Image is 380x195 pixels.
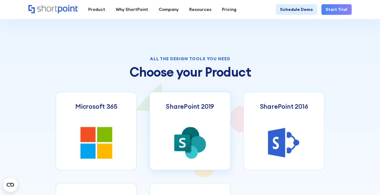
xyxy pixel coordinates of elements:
[243,92,324,170] a: SharePoint 2016
[154,4,184,15] a: Company
[222,6,236,13] div: Pricing
[217,4,242,15] a: Pricing
[149,92,230,170] a: SharePoint 2019
[321,4,352,15] a: Start Trial
[350,166,380,195] iframe: Chat Widget
[88,6,105,13] div: Product
[276,4,317,15] a: Schedule Demo
[189,6,211,13] div: Resources
[184,4,217,15] a: Resources
[159,6,179,13] div: Company
[260,103,308,110] h3: SharePoint 2016
[56,92,137,170] a: Microsoft 365
[56,65,324,79] h2: Choose your Product
[28,5,78,14] a: Home
[166,103,214,110] h3: SharePoint 2019
[111,4,154,15] a: Why ShortPoint
[3,177,18,192] button: Open CMP widget
[116,6,148,13] div: Why ShortPoint
[83,4,111,15] a: Product
[75,103,117,110] h3: Microsoft 365
[56,57,324,61] div: All the design tools you need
